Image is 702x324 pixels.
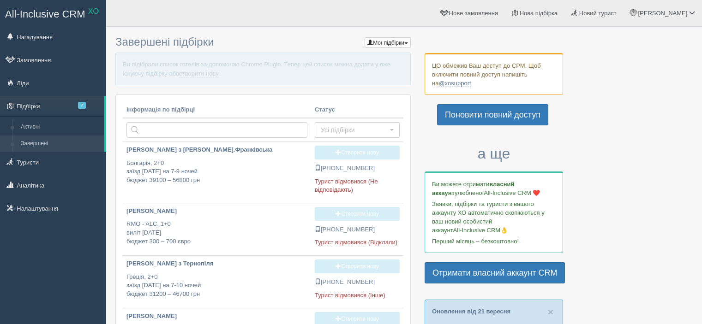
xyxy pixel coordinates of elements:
[88,7,99,15] sup: XO
[315,207,400,221] a: Створити нову
[311,102,403,118] th: Статус
[425,53,563,95] div: ЦО обмежив Ваш доступ до СРМ. Щоб включити повний доступ напишіть на
[425,262,565,283] a: Отримати власний аккаунт CRM
[126,122,307,138] input: Пошук за країною або туристом
[548,306,553,317] span: ×
[126,273,307,299] p: Греція, 2+0 заїзд [DATE] на 7-10 ночей бюджет 31200 – 46700 грн
[17,119,104,135] a: Активні
[126,312,307,321] p: [PERSON_NAME]
[115,53,411,85] p: Ви підібрали список готелів за допомогою Chrome Plugin. Тепер цей список можна додати у вже існую...
[437,104,548,125] a: Поновити повний доступ
[432,237,556,246] p: Перший місяць – безкоштовно!
[315,238,400,247] p: Турист відмовився (Відклали)
[115,35,214,48] span: Завершені підбірки
[432,200,556,235] p: Заявки, підбірки та туристи з вашого аккаунту ХО автоматично скопіюються у ваш новий особистий ак...
[425,146,563,162] h3: а ще
[321,125,388,135] span: Усі підбірки
[315,225,400,234] p: [PHONE_NUMBER]
[638,10,687,17] span: [PERSON_NAME]
[126,220,307,246] p: RMO - ALC, 1+0 виліт [DATE] бюджет 300 – 700 євро
[315,164,400,173] p: [PHONE_NUMBER]
[432,180,556,197] p: Ви можете отримати улюбленої
[579,10,617,17] span: Новий турист
[126,146,307,154] p: [PERSON_NAME] з [PERSON_NAME].Франківська
[484,189,540,196] span: All-Inclusive CRM ❤️
[432,308,510,315] a: Оновлення від 21 вересня
[365,37,411,48] button: Мої підбірки
[432,181,515,196] b: власний аккаунт
[315,291,400,300] p: Турист відмовився (Інше)
[315,122,400,138] button: Усі підбірки
[548,307,553,317] button: Close
[5,8,85,20] span: All-Inclusive CRM
[449,10,498,17] span: Нове замовлення
[438,80,471,87] a: @xosupport
[126,207,307,216] p: [PERSON_NAME]
[315,259,400,273] a: Створити нову
[453,227,508,234] span: All-Inclusive CRM👌
[126,259,307,268] p: [PERSON_NAME] з Тернопіля
[126,159,307,185] p: Болгарія, 2+0 заїзд [DATE] на 7-9 ночей бюджет 39100 – 56800 грн
[123,102,311,118] th: Інформація по підбірці
[315,278,400,287] p: [PHONE_NUMBER]
[123,142,311,189] a: [PERSON_NAME] з [PERSON_NAME].Франківська Болгарія, 2+0заїзд [DATE] на 7-9 ночейбюджет 39100 – 56...
[315,177,400,194] p: Турист відмовився (Не відповідають)
[179,70,218,77] a: створити нову
[520,10,558,17] span: Нова підбірка
[78,102,86,109] span: 7
[123,203,311,250] a: [PERSON_NAME] RMO - ALC, 1+0виліт [DATE]бюджет 300 – 700 євро
[123,256,311,302] a: [PERSON_NAME] з Тернопіля Греція, 2+0заїзд [DATE] на 7-10 ночейбюджет 31200 – 46700 грн
[17,135,104,152] a: Завершені
[0,0,106,26] a: All-Inclusive CRM XO
[315,146,400,159] a: Створити нову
